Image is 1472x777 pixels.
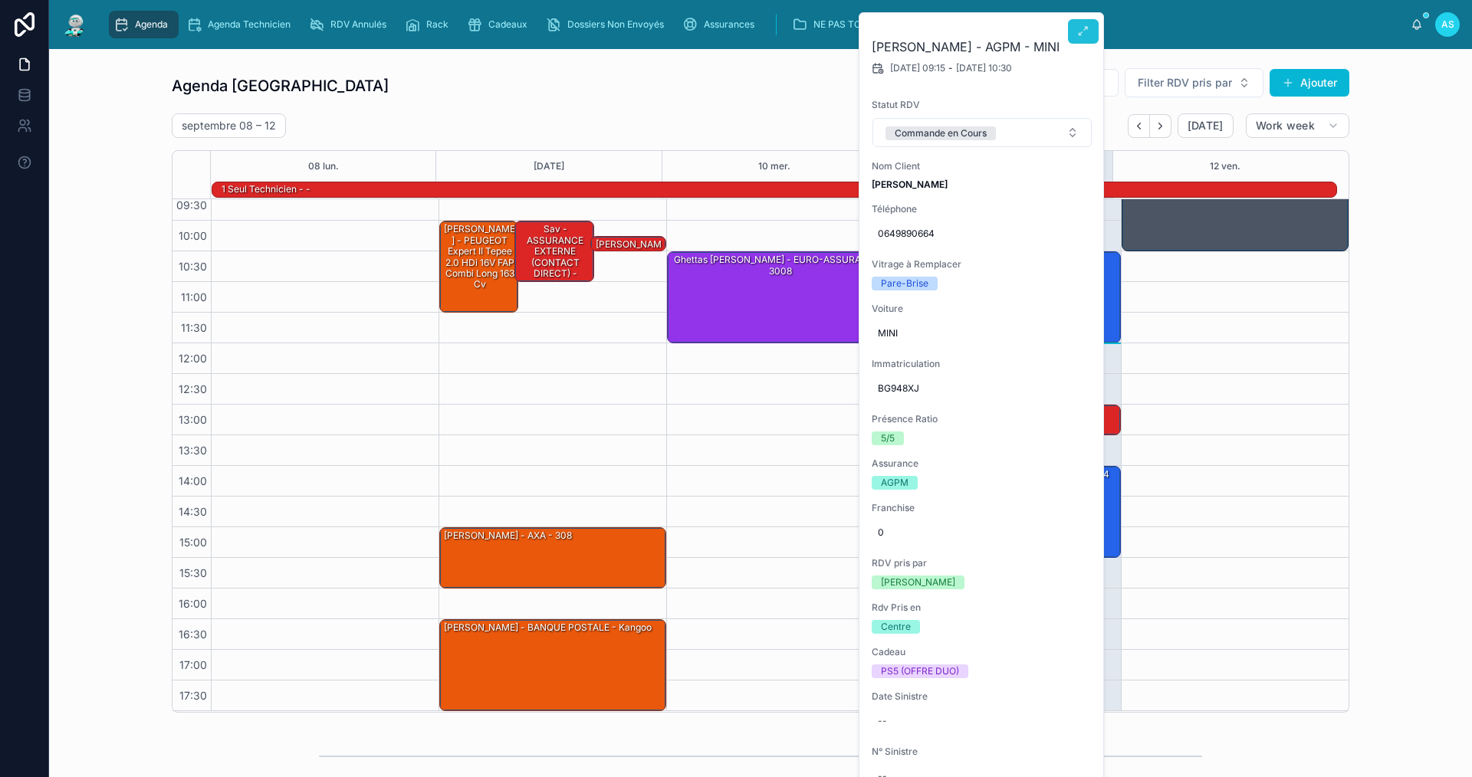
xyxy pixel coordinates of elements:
span: Rdv Pris en [872,602,1092,614]
span: - [948,62,953,74]
span: BG948XJ [878,382,1086,395]
button: Ajouter [1270,69,1349,97]
span: Assurances [704,18,754,31]
div: [PERSON_NAME] - PEUGEOT Expert II Tepee 2.0 HDi 16V FAP Combi long 163 cv [442,222,517,291]
span: 13:30 [175,444,211,457]
div: [PERSON_NAME] - AXA - 308 [442,529,573,543]
span: 15:00 [176,536,211,549]
div: scrollable content [101,8,1411,41]
div: [PERSON_NAME] - BANQUE POSTALE - kangoo [440,620,665,710]
a: Agenda Technicien [182,11,301,38]
div: [PERSON_NAME] - BANQUE POSTALE - kangoo [442,621,653,634]
div: 1 seul technicien - - [220,182,312,197]
button: Back [1128,114,1150,138]
span: Rack [426,18,449,31]
h2: [PERSON_NAME] - AGPM - MINI [872,38,1092,56]
span: 11:00 [177,290,211,303]
div: [PERSON_NAME] - PEUGEOT Expert II Tepee 2.0 HDi 16V FAP Combi long 163 cv [440,221,518,312]
div: [PERSON_NAME] - Jeep Renegade [591,237,665,252]
button: Next [1150,114,1171,138]
span: Voiture [872,303,1092,315]
div: [PERSON_NAME] - Jeep Renegade [593,238,665,274]
button: Work week [1246,113,1349,138]
span: 12:00 [175,352,211,365]
button: Select Button [872,118,1092,147]
span: [DATE] 10:30 [956,62,1012,74]
span: Date Sinistre [872,690,1092,703]
span: Téléphone [872,203,1092,215]
div: AGPM [881,476,909,490]
span: NE PAS TOUCHER [813,18,893,31]
button: 12 ven. [1210,151,1240,182]
span: 17:00 [176,658,211,671]
span: 14:00 [175,474,211,487]
h2: septembre 08 – 12 [182,118,276,133]
div: Pare-Brise [881,277,928,290]
span: 0 [878,526,1086,539]
span: Vitrage à Remplacer [872,258,1092,270]
a: RDV Annulés [304,11,397,38]
div: 5/5 [881,431,895,445]
div: Centre [881,620,911,634]
span: 16:00 [175,597,211,610]
div: Ghettas [PERSON_NAME] - EURO-ASSURANCE - 3008 [668,252,893,343]
a: Dossiers Non Envoyés [541,11,675,38]
span: [DATE] 09:15 [890,62,945,74]
a: Assurances [678,11,765,38]
span: 10:30 [175,260,211,273]
div: -- [878,715,887,727]
span: Nom Client [872,160,1092,172]
div: sav - ASSURANCE EXTERNE (CONTACT DIRECT) - zafira [517,222,593,291]
span: N° Sinistre [872,746,1092,758]
span: Agenda [135,18,168,31]
button: [DATE] [534,151,564,182]
div: sav - ASSURANCE EXTERNE (CONTACT DIRECT) - zafira [515,221,593,281]
span: 17:30 [176,689,211,702]
div: [PERSON_NAME] - AGPM - MINI [1122,175,1348,251]
span: Cadeau [872,646,1092,658]
span: Présence Ratio [872,413,1092,425]
span: Franchise [872,502,1092,514]
button: Select Button [1125,68,1263,97]
button: 08 lun. [308,151,339,182]
span: Work week [1256,119,1315,133]
span: Statut RDV [872,99,1092,111]
strong: [PERSON_NAME] [872,179,948,190]
span: 10:00 [175,229,211,242]
button: [DATE] [1178,113,1234,138]
span: Filter RDV pris par [1138,75,1232,90]
span: 12:30 [175,382,211,395]
span: AS [1441,18,1454,31]
span: Assurance [872,457,1092,470]
div: 1 seul technicien - - [220,182,312,196]
img: App logo [61,12,89,37]
span: 0649890664 [878,228,1086,240]
a: Cadeaux [462,11,538,38]
span: Agenda Technicien [208,18,291,31]
span: Immatriculation [872,358,1092,370]
span: 15:30 [176,566,211,579]
span: 11:30 [177,321,211,334]
span: 13:00 [175,413,211,426]
span: [DATE] [1188,119,1224,133]
span: Cadeaux [488,18,527,31]
div: [PERSON_NAME] - AXA - 308 [440,528,665,588]
div: Commande en Cours [895,126,987,140]
a: Agenda [109,11,179,38]
span: RDV pris par [872,557,1092,569]
span: Dossiers Non Envoyés [567,18,664,31]
span: 14:30 [175,505,211,518]
span: 16:30 [175,628,211,641]
span: MINI [878,327,1086,339]
div: Ghettas [PERSON_NAME] - EURO-ASSURANCE - 3008 [670,253,892,278]
div: PS5 (OFFRE DUO) [881,664,959,678]
h1: Agenda [GEOGRAPHIC_DATA] [172,75,389,97]
div: [PERSON_NAME] [881,575,955,589]
a: Rack [400,11,459,38]
button: 10 mer. [758,151,790,182]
